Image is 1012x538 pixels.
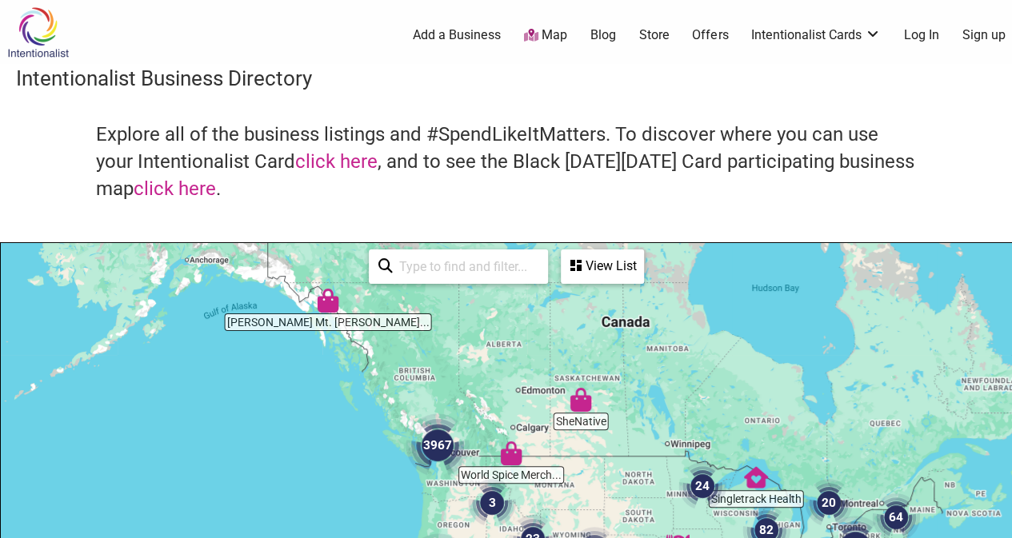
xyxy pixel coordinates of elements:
h3: Intentionalist Business Directory [16,64,996,93]
div: Singletrack Health [744,465,768,489]
div: View List [562,251,642,281]
a: click here [134,177,216,200]
input: Type to find and filter... [393,251,538,282]
div: SheNative [569,388,593,412]
a: Blog [590,26,616,44]
a: Offers [692,26,728,44]
div: 24 [678,462,726,510]
div: See a list of the visible businesses [561,249,644,284]
div: Tripp's Mt. Juneau Trading Post [316,289,340,313]
h4: Explore all of the business listings and #SpendLikeItMatters. To discover where you can use your ... [96,122,916,202]
div: 3967 [406,413,470,477]
a: Intentionalist Cards [751,26,881,44]
a: Add a Business [413,26,501,44]
div: 20 [805,479,853,527]
a: Log In [904,26,939,44]
a: click here [295,150,378,173]
div: 3 [468,479,516,527]
div: World Spice Merchants [499,441,523,465]
a: Store [638,26,669,44]
a: Sign up [962,26,1006,44]
a: Map [524,26,567,45]
div: Type to search and filter [369,249,548,284]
